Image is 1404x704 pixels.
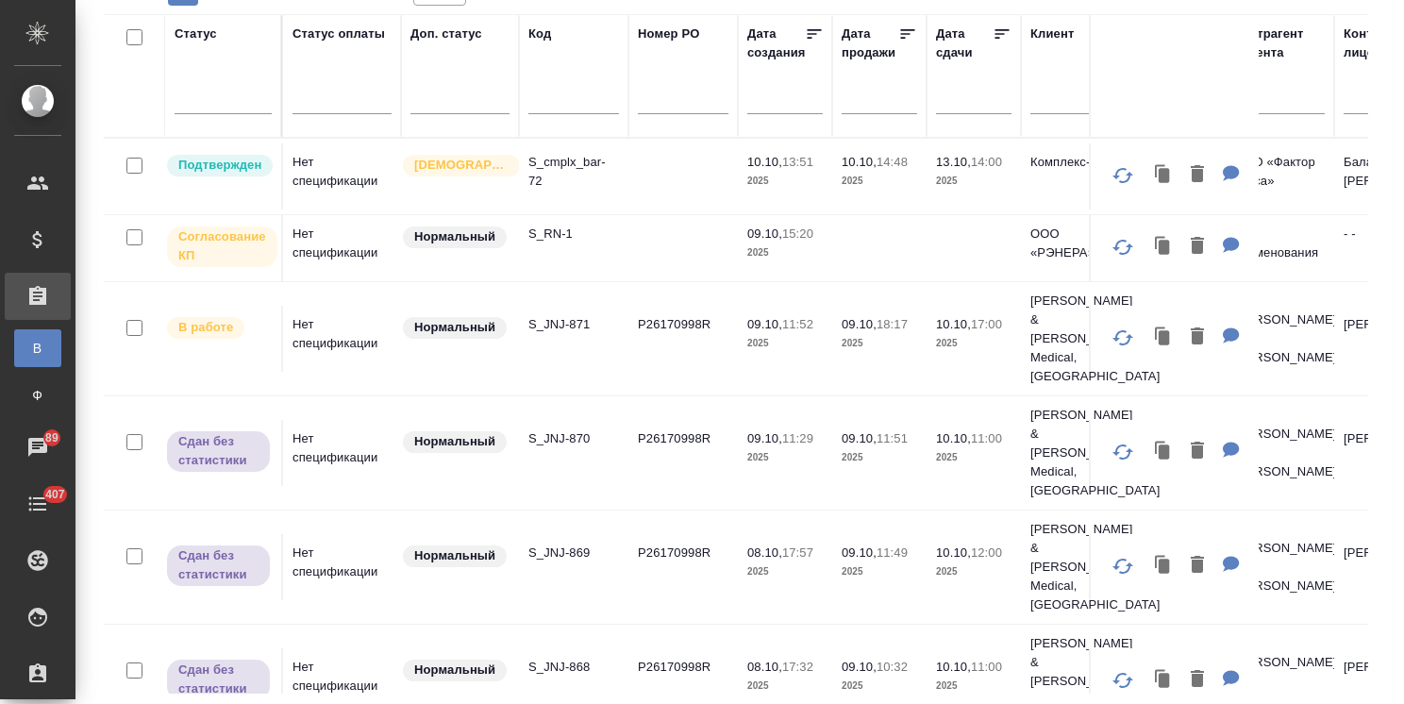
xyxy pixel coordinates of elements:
div: Статус [175,25,217,43]
span: 407 [34,485,76,504]
p: Сдан без статистики [178,661,259,698]
p: S_JNJ-869 [528,544,619,562]
p: 2025 [936,448,1011,467]
p: Нормальный [414,318,495,337]
p: Сдан без статистики [178,432,259,470]
button: Обновить [1100,544,1145,589]
div: Клиент [1030,25,1074,43]
p: Нормальный [414,661,495,679]
a: 407 [5,480,71,528]
td: P26170998R [628,534,738,600]
span: В [24,339,52,358]
p: [PERSON_NAME] & [PERSON_NAME] [1234,539,1325,595]
p: [PERSON_NAME] & [PERSON_NAME] Medical, [GEOGRAPHIC_DATA] [1030,406,1121,500]
p: 2025 [936,562,1011,581]
p: Комплекс-Бар [1030,153,1121,172]
p: 2025 [747,243,823,262]
div: Номер PO [638,25,699,43]
button: Клонировать [1145,661,1181,699]
button: Удалить [1181,156,1213,194]
button: Клонировать [1145,227,1181,266]
div: Контрагент клиента [1234,25,1325,62]
p: 2025 [747,677,823,696]
p: Согласование КП [178,227,266,265]
div: Код [528,25,551,43]
p: 09.10, [747,317,782,331]
p: 10.10, [842,155,877,169]
p: 09.10, [747,226,782,241]
p: 2025 [842,677,917,696]
div: Выставляет ПМ, когда заказ сдан КМу, но начисления еще не проведены [165,658,272,702]
p: 09.10, [842,431,877,445]
p: 14:00 [971,155,1002,169]
p: S_RN-1 [528,225,619,243]
div: Выставляет ПМ, когда заказ сдан КМу, но начисления еще не проведены [165,544,272,588]
button: Клонировать [1145,432,1181,471]
a: 89 [5,424,71,471]
div: Выставляет ПМ после принятия заказа от КМа [165,315,272,341]
p: Без наименования [1234,225,1325,262]
div: Дата продажи [842,25,898,62]
td: Нет спецификации [283,420,401,486]
p: 10.10, [936,317,971,331]
p: Нормальный [414,546,495,565]
td: Нет спецификации [283,143,401,210]
button: Удалить [1181,546,1213,585]
button: Клонировать [1145,318,1181,357]
p: [PERSON_NAME] & [PERSON_NAME] [1234,425,1325,481]
p: 15:20 [782,226,813,241]
td: Нет спецификации [283,215,401,281]
p: 18:17 [877,317,908,331]
p: 11:51 [877,431,908,445]
p: 10.10, [936,431,971,445]
p: 2025 [747,448,823,467]
button: Для КМ: по 1 НЗП к оригиналам + по 2 НЗК оригиналы будут у нас 10.10 вернуть вместе с заверенным ... [1213,432,1249,471]
td: Нет спецификации [283,534,401,600]
td: P26170998R [628,420,738,486]
div: Статус оплаты [292,25,385,43]
span: 89 [34,428,70,447]
div: Статус по умолчанию для стандартных заказов [401,658,510,683]
div: Дата создания [747,25,805,62]
p: 09.10, [842,660,877,674]
p: [PERSON_NAME] & [PERSON_NAME] Medical, [GEOGRAPHIC_DATA] [1030,292,1121,386]
p: Нормальный [414,432,495,451]
div: Статус по умолчанию для стандартных заказов [401,225,510,250]
p: 2025 [936,334,1011,353]
p: 14:48 [877,155,908,169]
p: S_JNJ-868 [528,658,619,677]
p: 2025 [842,448,917,467]
p: 12:00 [971,545,1002,560]
td: P26170998R [628,306,738,372]
p: В работе [178,318,233,337]
p: 11:00 [971,431,1002,445]
p: 09.10, [747,431,782,445]
p: 11:52 [782,317,813,331]
span: Ф [24,386,52,405]
p: 10.10, [936,545,971,560]
p: 11:29 [782,431,813,445]
p: S_JNJ-871 [528,315,619,334]
p: 10.10, [747,155,782,169]
button: Для КМ: 1 НЗП к скану + 3 обычные нзк + sig требования для sig в Certify [1213,661,1249,699]
p: 17:32 [782,660,813,674]
button: Для КМ: 1 НЗП к скану + 1 НЗК + sig Требования к sig в Certify [1213,318,1249,357]
p: 11:49 [877,545,908,560]
button: Удалить [1181,661,1213,699]
div: Дата сдачи [936,25,993,62]
p: [DEMOGRAPHIC_DATA] [414,156,509,175]
a: В [14,329,61,367]
p: 2025 [842,172,917,191]
p: 2025 [747,334,823,353]
p: ООО «РЭНЕРА» [1030,225,1121,262]
p: 2025 [747,172,823,191]
div: Доп. статус [410,25,482,43]
button: Клонировать [1145,546,1181,585]
p: 08.10, [747,545,782,560]
button: Клонировать [1145,156,1181,194]
p: ООО «Фактор Вкуса» [1234,153,1325,191]
button: Удалить [1181,318,1213,357]
p: 2025 [747,562,823,581]
p: [PERSON_NAME] & [PERSON_NAME] Medical, [GEOGRAPHIC_DATA] [1030,520,1121,614]
div: Статус по умолчанию для стандартных заказов [401,429,510,455]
